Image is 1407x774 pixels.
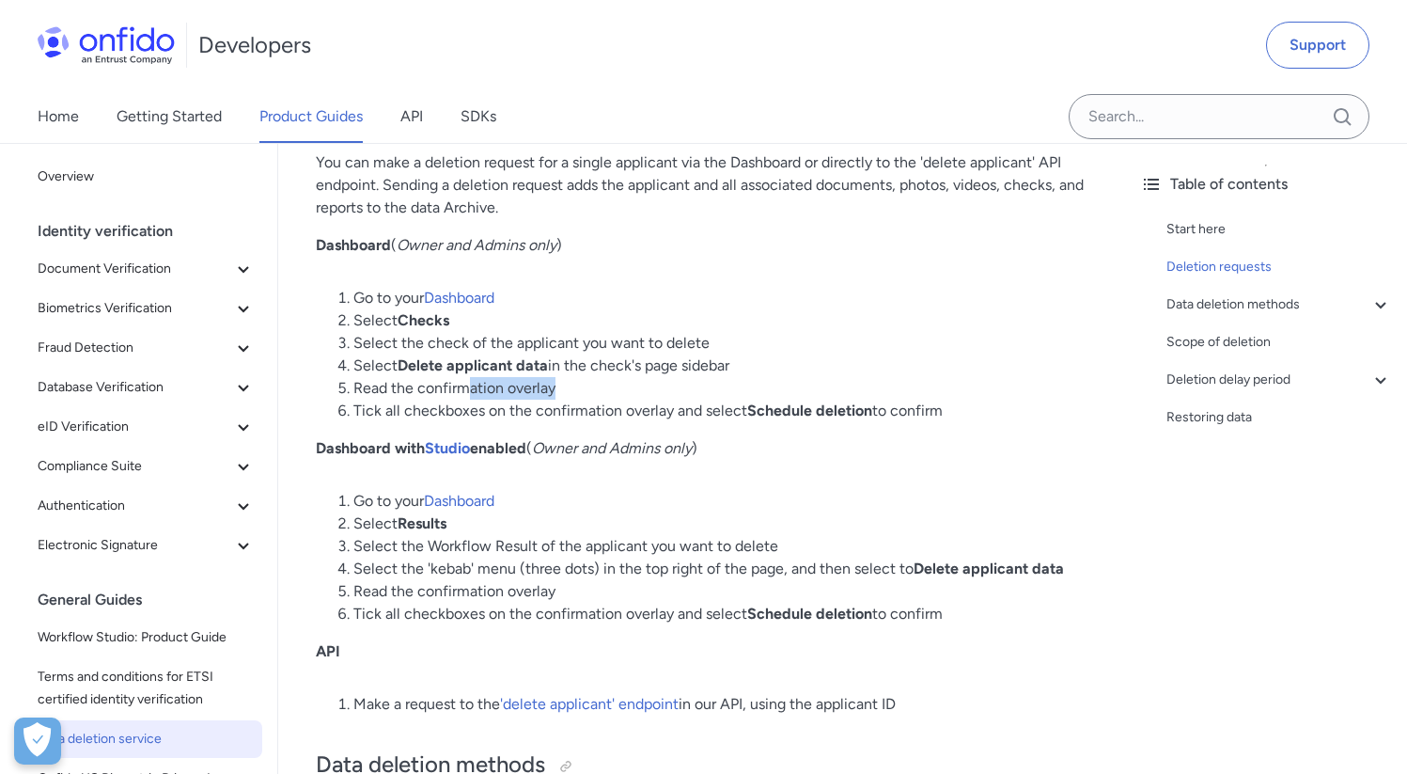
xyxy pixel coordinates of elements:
[1166,331,1392,354] a: Scope of deletion
[38,626,255,649] span: Workflow Studio: Product Guide
[424,492,494,510] a: Dashboard
[425,439,470,457] a: Studio
[353,332,1087,355] li: Select the check of the applicant you want to delete
[38,666,255,711] span: Terms and conditions for ETSI certified identity verification
[38,455,232,478] span: Compliance Suite
[353,535,1087,558] li: Select the Workflow Result of the applicant you want to delete
[30,527,262,564] button: Electronic Signature
[747,402,872,419] strong: Schedule deletion
[38,258,232,280] span: Document Verification
[353,309,1087,332] li: Select
[14,718,61,765] div: Cookie Preferences
[38,337,232,359] span: Fraud Detection
[424,289,494,307] a: Dashboard
[30,250,262,288] button: Document Verification
[30,448,262,485] button: Compliance Suite
[461,90,496,143] a: SDKs
[38,376,232,399] span: Database Verification
[1166,406,1392,429] a: Restoring data
[353,693,1087,716] li: Make a request to the in our API, using the applicant ID
[30,290,262,327] button: Biometrics Verification
[38,166,255,188] span: Overview
[30,369,262,406] button: Database Verification
[38,90,79,143] a: Home
[1166,256,1392,278] a: Deletion requests
[38,728,255,750] span: Data deletion service
[398,514,446,532] strong: Results
[1266,22,1369,69] a: Support
[30,158,262,196] a: Overview
[30,329,262,367] button: Fraud Detection
[38,26,175,64] img: Onfido Logo
[353,490,1087,513] li: Go to your
[398,356,548,374] strong: Delete applicant data
[316,437,1087,460] p: ( )
[14,718,61,765] button: Open Preferences
[38,581,270,619] div: General Guides
[38,495,232,517] span: Authentication
[316,642,340,660] strong: API
[500,695,679,713] a: 'delete applicant' endpoint
[30,658,262,719] a: Terms and conditions for ETSI certified identity verification
[353,355,1087,377] li: Select in the check's page sidebar
[398,311,449,329] strong: Checks
[353,580,1087,603] li: Read the confirmation overlay
[1166,293,1392,316] a: Data deletion methods
[30,487,262,525] button: Authentication
[353,513,1087,535] li: Select
[316,439,526,457] strong: Dashboard with enabled
[1140,173,1392,196] div: Table of contents
[1069,94,1369,139] input: Onfido search input field
[353,603,1087,625] li: Tick all checkboxes on the confirmation overlay and select to confirm
[353,558,1087,580] li: Select the 'kebab' menu (three dots) in the top right of the page, and then select to
[38,416,232,438] span: eID Verification
[353,377,1087,400] li: Read the confirmation overlay
[117,90,222,143] a: Getting Started
[397,236,556,254] em: Owner and Admins only
[38,297,232,320] span: Biometrics Verification
[532,439,692,457] em: Owner and Admins only
[38,534,232,557] span: Electronic Signature
[30,720,262,758] a: Data deletion service
[747,605,872,623] strong: Schedule deletion
[353,287,1087,309] li: Go to your
[316,236,391,254] strong: Dashboard
[198,30,311,60] h1: Developers
[1166,218,1392,241] a: Start here
[914,560,1064,577] strong: Delete applicant data
[38,213,270,250] div: Identity verification
[400,90,423,143] a: API
[353,400,1087,422] li: Tick all checkboxes on the confirmation overlay and select to confirm
[316,151,1087,219] p: You can make a deletion request for a single applicant via the Dashboard or directly to the 'dele...
[316,234,1087,257] p: ( )
[259,90,363,143] a: Product Guides
[30,408,262,446] button: eID Verification
[30,619,262,656] a: Workflow Studio: Product Guide
[1166,369,1392,391] a: Deletion delay period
